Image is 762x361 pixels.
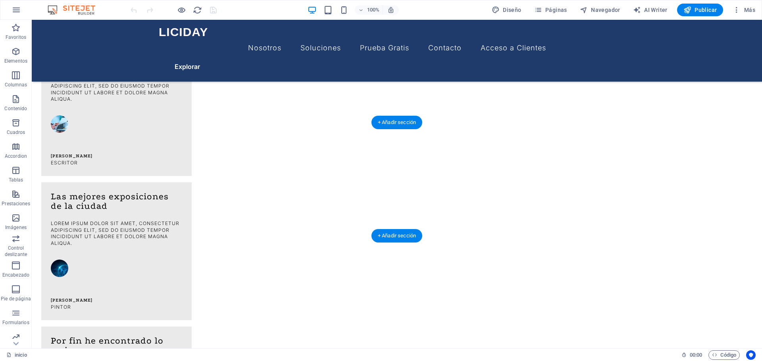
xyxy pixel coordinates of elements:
p: Encabezado [2,272,29,278]
p: Cuadros [7,129,25,136]
p: Favoritos [6,34,26,40]
p: Imágenes [5,224,27,231]
i: Volver a cargar página [193,6,202,15]
p: Contenido [4,105,27,112]
span: Código [712,350,736,360]
button: AI Writer [630,4,671,16]
span: Páginas [534,6,567,14]
button: Navegador [577,4,623,16]
div: + Añadir sección [371,229,422,243]
button: Haz clic para salir del modo de previsualización y seguir editando [177,5,186,15]
button: Más [729,4,758,16]
div: + Añadir sección [371,116,422,129]
p: Accordion [5,153,27,159]
i: Al redimensionar, ajustar el nivel de zoom automáticamente para ajustarse al dispositivo elegido. [387,6,394,13]
p: Columnas [5,82,27,88]
span: AI Writer [633,6,668,14]
button: Diseño [489,4,525,16]
span: Publicar [683,6,717,14]
p: Elementos [4,58,27,64]
p: Tablas [9,177,23,183]
span: 00 00 [690,350,702,360]
button: Código [708,350,740,360]
button: Páginas [531,4,570,16]
p: Prestaciones [2,201,30,207]
p: Formularios [2,319,29,326]
span: Más [733,6,755,14]
button: Usercentrics [746,350,756,360]
h6: 100% [367,5,379,15]
span: Navegador [580,6,620,14]
img: Editor Logo [46,5,105,15]
button: reload [192,5,202,15]
h6: Tiempo de la sesión [681,350,702,360]
p: Pie de página [1,296,31,302]
a: Haz clic para cancelar la selección y doble clic para abrir páginas [6,350,27,360]
span: Diseño [492,6,521,14]
div: Diseño (Ctrl+Alt+Y) [489,4,525,16]
span: : [695,352,697,358]
button: 100% [355,5,383,15]
button: Publicar [677,4,724,16]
